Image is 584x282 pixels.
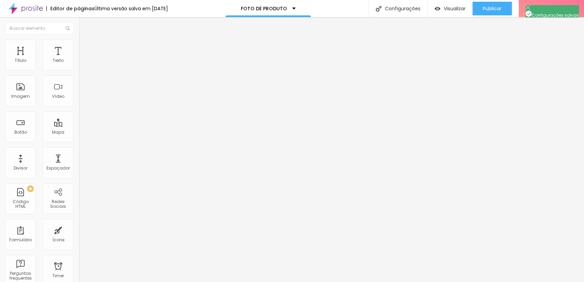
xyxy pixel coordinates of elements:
[525,11,532,17] img: Icone
[444,6,466,11] span: Visualizar
[46,6,94,11] div: Editor de páginas
[52,130,64,135] div: Mapa
[376,6,381,12] img: Icone
[14,166,27,171] div: Divisor
[79,17,584,282] iframe: Editor
[52,273,64,278] div: Timer
[7,271,34,281] div: Perguntas frequentes
[44,199,72,209] div: Redes Sociais
[525,5,530,10] img: Icone
[66,26,70,30] img: Icone
[525,12,579,18] span: Configurações salvas
[428,2,472,15] button: Visualizar
[52,94,64,99] div: Vídeo
[434,6,440,12] img: view-1.svg
[11,94,30,99] div: Imagem
[53,58,64,63] div: Texto
[47,166,70,171] div: Espaçador
[9,238,32,242] div: Formulário
[483,6,502,11] span: Publicar
[15,58,26,63] div: Título
[14,130,27,135] div: Botão
[472,2,512,15] button: Publicar
[5,22,74,35] input: Buscar elemento
[52,238,64,242] div: Ícone
[241,6,287,11] p: FOTO DE PRODUTO
[94,6,168,11] div: Última versão salva em [DATE]
[7,199,34,209] div: Código HTML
